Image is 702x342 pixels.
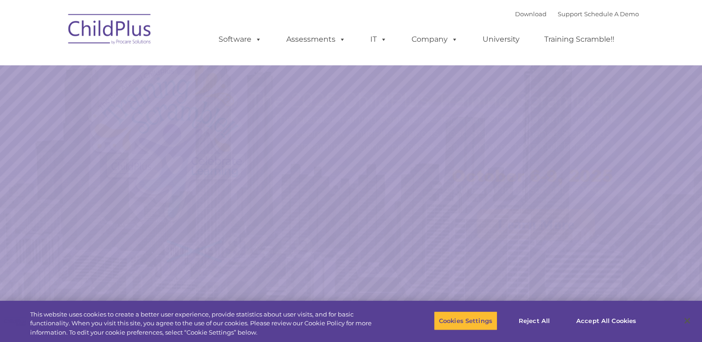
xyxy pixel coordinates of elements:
[515,10,639,18] font: |
[473,30,529,49] a: University
[209,30,271,49] a: Software
[64,7,156,54] img: ChildPlus by Procare Solutions
[584,10,639,18] a: Schedule A Demo
[277,30,355,49] a: Assessments
[571,311,641,330] button: Accept All Cookies
[361,30,396,49] a: IT
[434,311,497,330] button: Cookies Settings
[535,30,624,49] a: Training Scramble!!
[30,310,386,337] div: This website uses cookies to create a better user experience, provide statistics about user visit...
[558,10,582,18] a: Support
[677,310,697,331] button: Close
[402,30,467,49] a: Company
[477,209,595,240] a: Learn More
[505,311,563,330] button: Reject All
[515,10,547,18] a: Download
